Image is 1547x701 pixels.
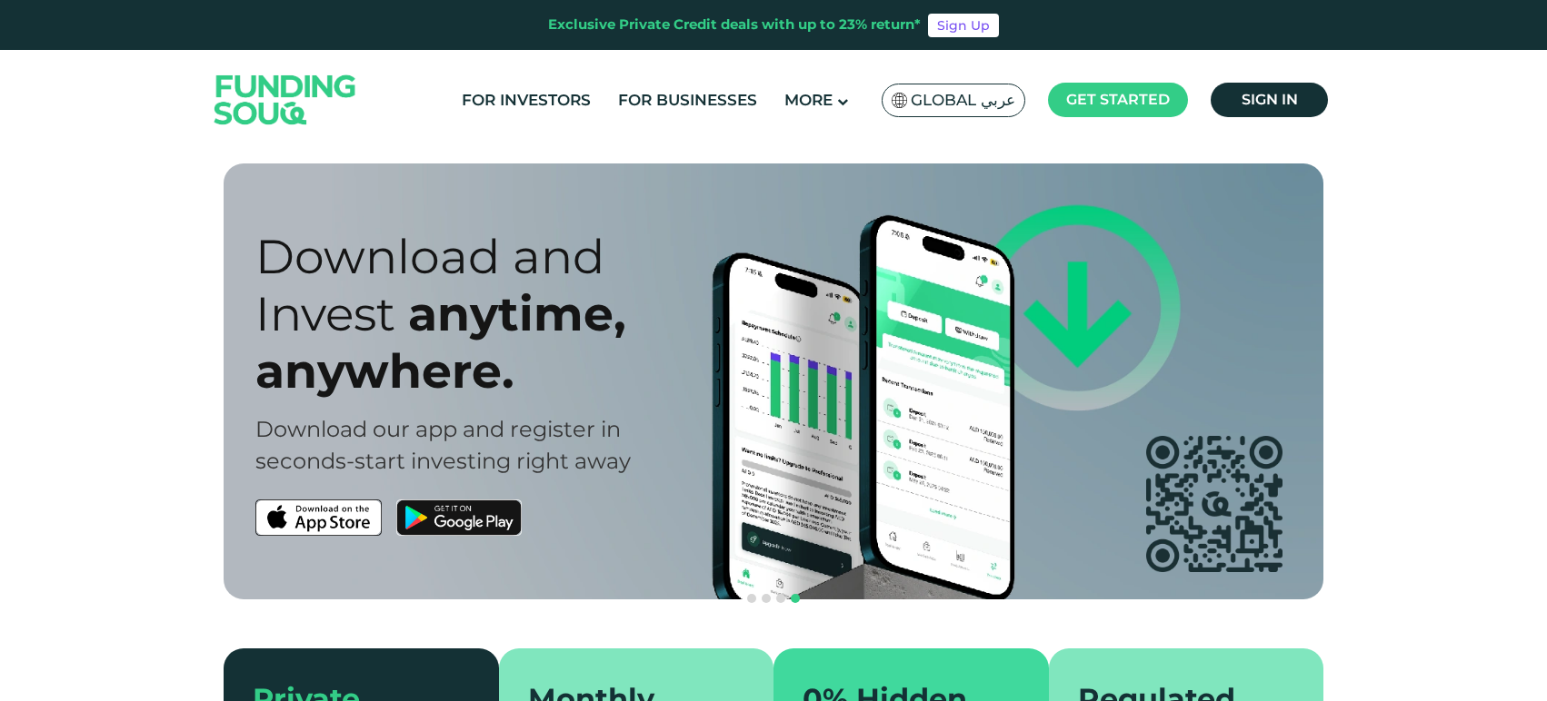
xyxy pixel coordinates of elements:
[255,445,805,477] div: seconds-start investing right away
[1146,436,1283,572] img: app QR code
[408,285,626,342] span: anytime,
[614,85,762,115] a: For Businesses
[548,15,921,35] div: Exclusive Private Credit deals with up to 23% return*
[788,591,803,606] button: navigation
[255,342,805,400] div: anywhere.
[784,91,833,109] span: More
[457,85,595,115] a: For Investors
[255,499,382,536] img: App Store
[773,591,788,606] button: navigation
[911,90,1015,111] span: Global عربي
[1242,91,1298,108] span: Sign in
[1066,91,1170,108] span: Get started
[1211,83,1328,117] a: Sign in
[255,285,395,342] span: Invest
[396,499,523,536] img: Google Play
[928,14,999,37] a: Sign Up
[255,228,805,285] div: Download and
[744,591,759,606] button: navigation
[892,93,908,108] img: SA Flag
[759,591,773,606] button: navigation
[255,413,805,445] div: Download our app and register in
[196,54,374,145] img: Logo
